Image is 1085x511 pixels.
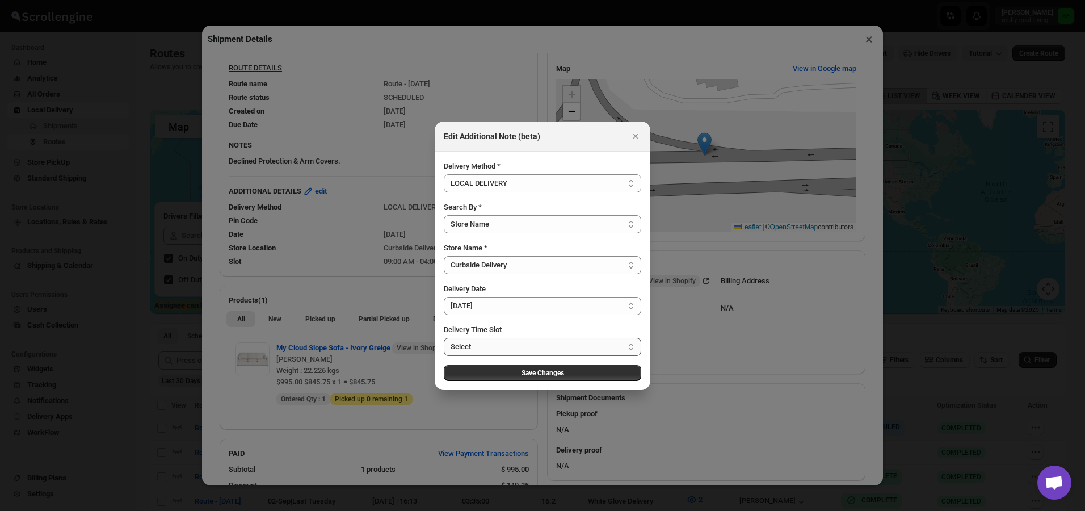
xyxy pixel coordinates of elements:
[444,244,487,252] span: Store Name *
[444,365,641,381] button: Save Changes
[444,203,482,211] span: Search By *
[444,131,540,142] h2: Edit Additional Note (beta)
[444,284,486,293] span: Delivery Date
[1037,466,1071,500] a: Open chat
[444,325,502,334] span: Delivery Time Slot
[628,128,644,144] button: Close
[522,368,564,378] span: Save Changes
[444,162,501,170] span: Delivery Method *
